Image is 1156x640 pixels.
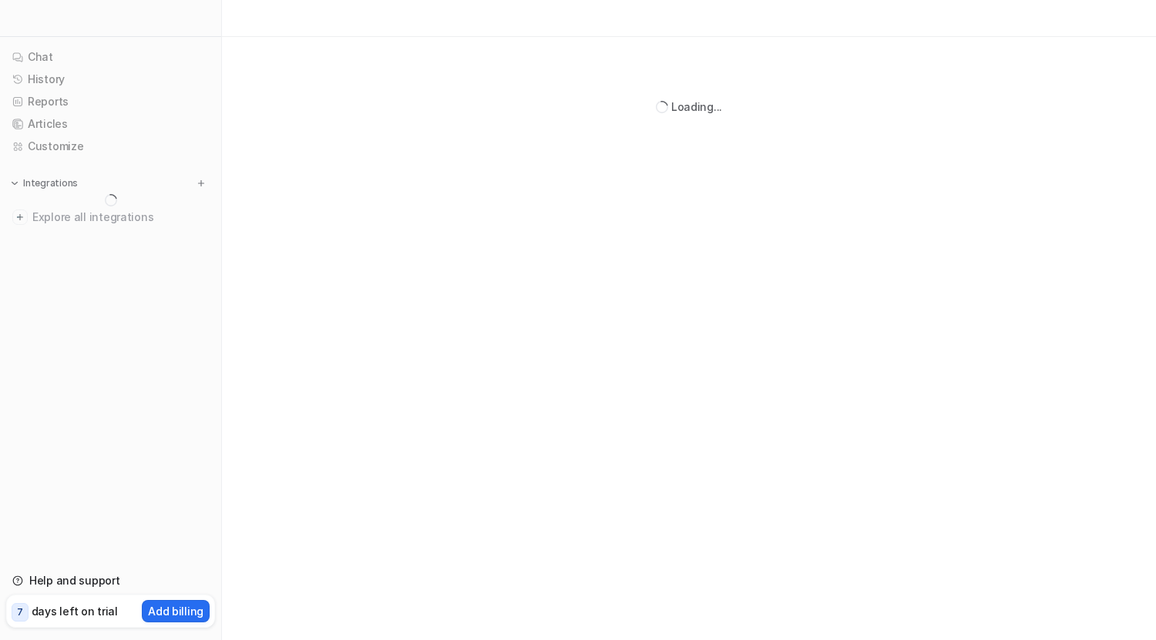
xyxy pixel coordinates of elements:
button: Integrations [6,176,82,191]
a: Customize [6,136,215,157]
span: Explore all integrations [32,205,209,230]
button: Add billing [142,600,210,622]
p: Add billing [148,603,203,619]
img: expand menu [9,178,20,189]
img: menu_add.svg [196,178,207,189]
a: Help and support [6,570,215,591]
a: Articles [6,113,215,135]
p: days left on trial [32,603,118,619]
img: explore all integrations [12,209,28,225]
a: History [6,69,215,90]
p: 7 [17,605,23,619]
a: Chat [6,46,215,68]
div: Loading... [671,99,722,115]
p: Integrations [23,177,78,189]
a: Reports [6,91,215,112]
a: Explore all integrations [6,206,215,228]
